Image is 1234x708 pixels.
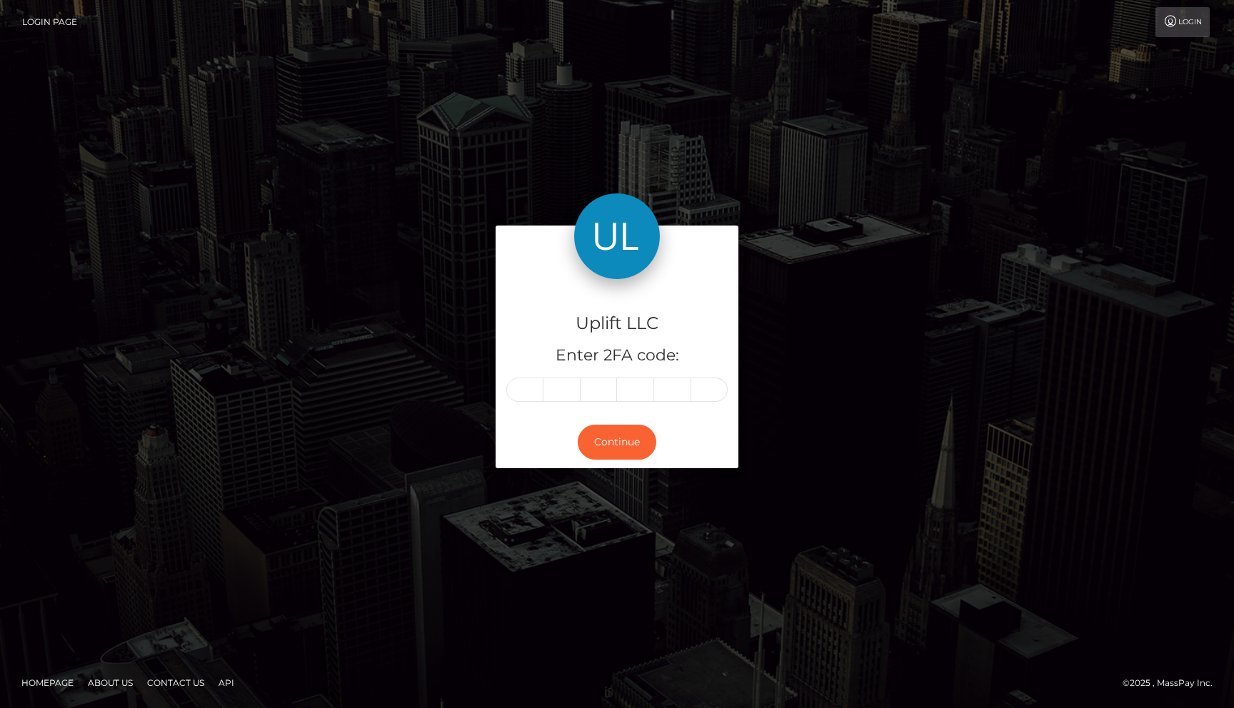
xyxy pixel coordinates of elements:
a: Login [1155,7,1210,37]
a: Login Page [22,7,77,37]
img: Uplift LLC [574,193,660,279]
button: Continue [578,425,656,460]
div: © 2025 , MassPay Inc. [1123,675,1223,691]
h5: Enter 2FA code: [506,345,728,367]
a: About Us [82,672,139,694]
a: API [213,672,240,694]
a: Contact Us [141,672,210,694]
h4: Uplift LLC [506,311,728,336]
a: Homepage [16,672,79,694]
